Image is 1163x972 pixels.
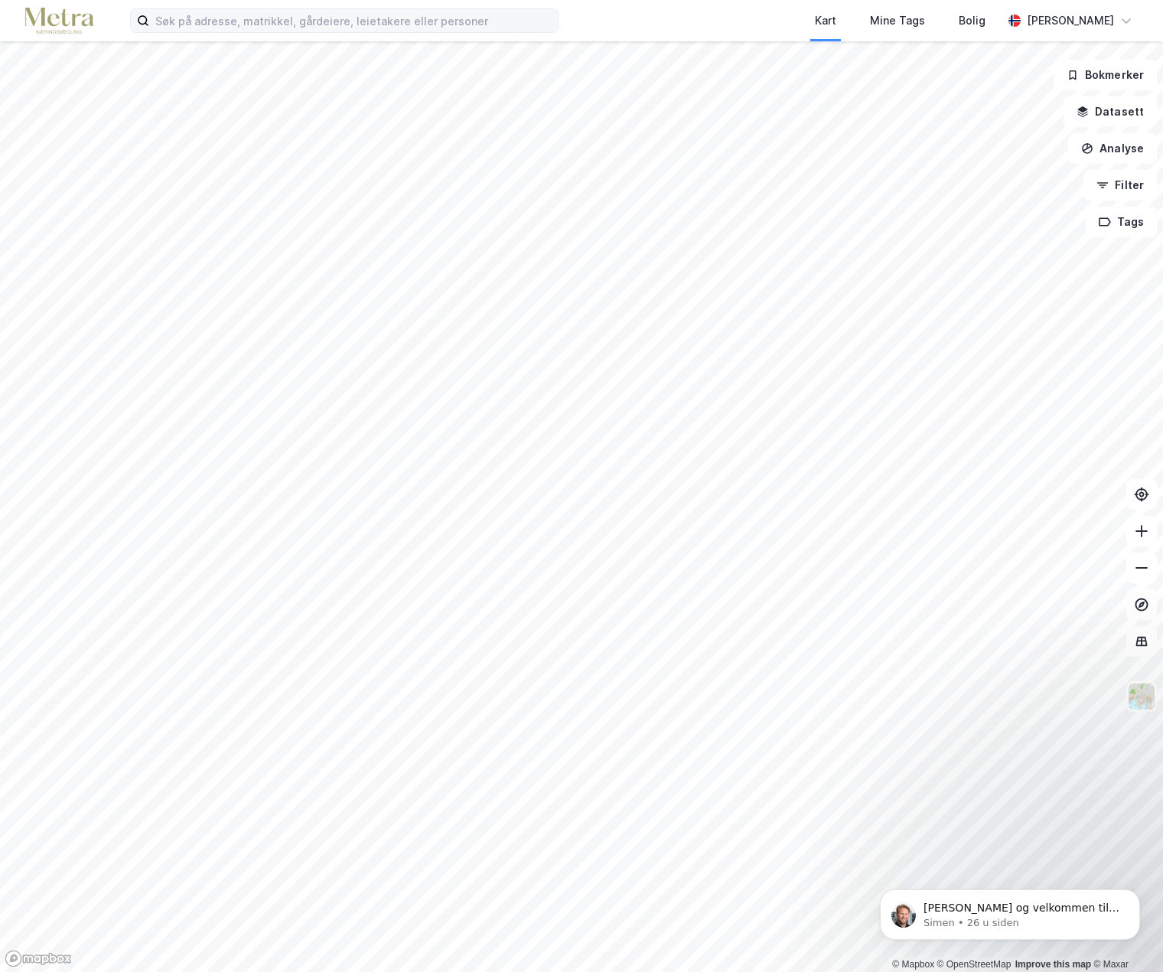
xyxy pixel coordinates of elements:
button: Filter [1083,170,1157,201]
a: OpenStreetMap [937,959,1012,970]
a: Mapbox [892,959,934,970]
img: Z [1127,682,1156,711]
div: Kart [815,11,836,30]
input: Søk på adresse, matrikkel, gårdeiere, leietakere eller personer [149,9,558,32]
button: Analyse [1068,133,1157,164]
button: Bokmerker [1054,60,1157,90]
a: Improve this map [1015,959,1091,970]
button: Datasett [1064,96,1157,127]
a: Mapbox homepage [5,950,72,967]
div: [PERSON_NAME] [1027,11,1114,30]
div: Mine Tags [870,11,925,30]
iframe: Intercom notifications melding [857,857,1163,964]
div: Bolig [959,11,985,30]
button: Tags [1086,207,1157,237]
img: metra-logo.256734c3b2bbffee19d4.png [24,8,93,34]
